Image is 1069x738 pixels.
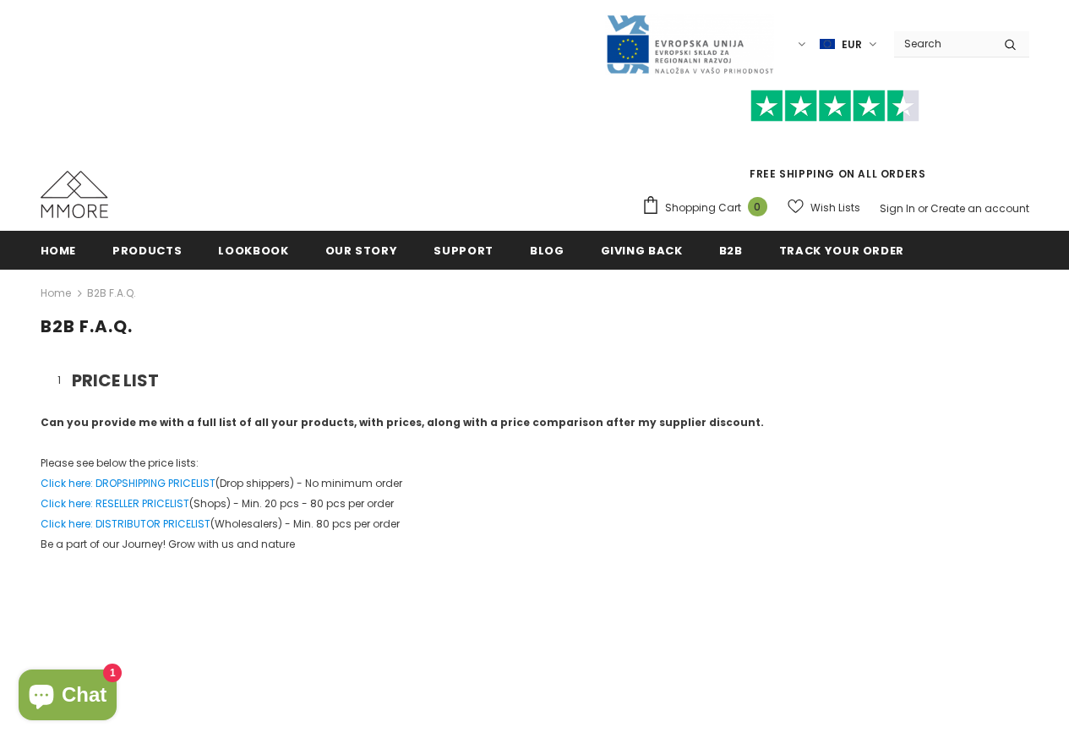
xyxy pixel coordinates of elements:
[779,243,904,259] span: Track your order
[41,314,133,338] span: B2B F.A.Q.
[918,201,928,216] span: or
[14,670,122,724] inbox-online-store-chat: Shopify online store chat
[605,14,774,75] img: Javni Razpis
[641,195,776,221] a: Shopping Cart 0
[87,283,136,303] span: B2B F.A.Q.
[57,370,1029,391] h3: PRICE LIST
[41,453,1029,555] p: Please see below the price lists: (Drop shippers) - No minimum order (Shops) - Min. 20 pcs - 80 p...
[641,122,1029,166] iframe: Customer reviews powered by Trustpilot
[788,193,860,222] a: Wish Lists
[601,243,683,259] span: Giving back
[434,231,494,269] a: support
[601,231,683,269] a: Giving back
[41,415,764,429] strong: Can you provide me with a full list of all your products, with prices, along with a price compari...
[41,243,77,259] span: Home
[218,243,288,259] span: Lookbook
[41,283,71,303] a: Home
[41,476,215,490] a: Click here: DROPSHIPPING PRICELIST
[719,231,743,269] a: B2B
[810,200,860,216] span: Wish Lists
[665,200,741,216] span: Shopping Cart
[112,231,182,269] a: Products
[779,231,904,269] a: Track your order
[112,243,182,259] span: Products
[641,97,1029,181] span: FREE SHIPPING ON ALL ORDERS
[325,231,398,269] a: Our Story
[41,171,108,218] img: MMORE Cases
[880,201,915,216] a: Sign In
[930,201,1029,216] a: Create an account
[719,243,743,259] span: B2B
[748,197,767,216] span: 0
[218,231,288,269] a: Lookbook
[434,243,494,259] span: support
[41,231,77,269] a: Home
[605,36,774,51] a: Javni Razpis
[894,31,991,56] input: Search Site
[41,517,210,531] a: Click here: DISTRIBUTOR PRICELIST
[750,90,919,123] img: Trust Pilot Stars
[325,243,398,259] span: Our Story
[41,496,189,511] a: Click here: RESELLER PRICELIST
[842,36,862,53] span: EUR
[530,243,564,259] span: Blog
[530,231,564,269] a: Blog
